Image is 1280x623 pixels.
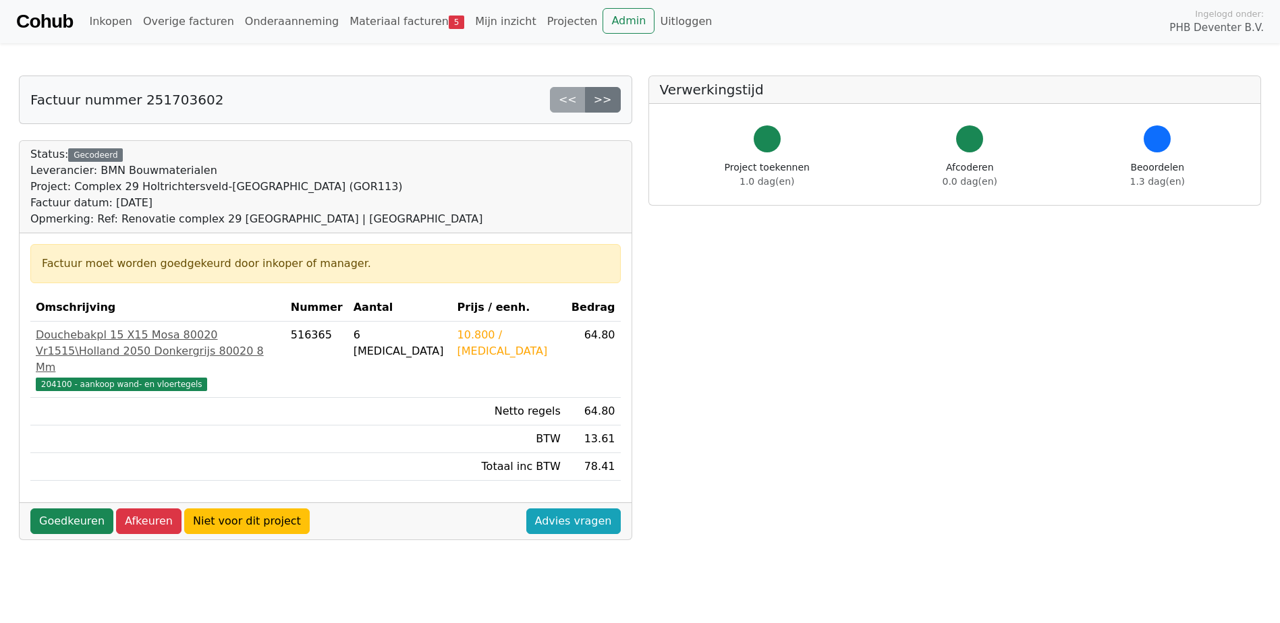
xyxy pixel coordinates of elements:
div: Project: Complex 29 Holtrichtersveld-[GEOGRAPHIC_DATA] (GOR113) [30,179,482,195]
div: 10.800 / [MEDICAL_DATA] [457,327,561,359]
a: Afkeuren [116,508,182,534]
a: Onderaanneming [240,8,344,35]
a: Inkopen [84,8,137,35]
span: 0.0 dag(en) [943,176,997,187]
th: Aantal [348,294,452,322]
a: Overige facturen [138,8,240,35]
span: 5 [449,16,464,29]
a: Niet voor dit project [184,508,310,534]
td: Totaal inc BTW [452,453,566,481]
div: 6 [MEDICAL_DATA] [354,327,447,359]
th: Nummer [285,294,348,322]
a: Goedkeuren [30,508,113,534]
td: 64.80 [566,322,621,398]
td: 64.80 [566,398,621,425]
div: Factuur datum: [DATE] [30,195,482,211]
div: Project toekennen [725,160,810,189]
a: >> [585,87,621,113]
h5: Factuur nummer 251703602 [30,92,223,108]
div: Opmerking: Ref: Renovatie complex 29 [GEOGRAPHIC_DATA] | [GEOGRAPHIC_DATA] [30,211,482,227]
a: Materiaal facturen5 [344,8,470,35]
span: PHB Deventer B.V. [1169,20,1264,36]
span: 1.3 dag(en) [1130,176,1185,187]
a: Cohub [16,5,73,38]
a: Advies vragen [526,508,621,534]
a: Douchebakpl 15 X15 Mosa 80020 Vr1515\Holland 2050 Donkergrijs 80020 8 Mm204100 - aankoop wand- en... [36,327,280,392]
div: Douchebakpl 15 X15 Mosa 80020 Vr1515\Holland 2050 Donkergrijs 80020 8 Mm [36,327,280,376]
th: Omschrijving [30,294,285,322]
span: 204100 - aankoop wand- en vloertegels [36,378,207,391]
th: Bedrag [566,294,621,322]
span: Ingelogd onder: [1195,7,1264,20]
div: Factuur moet worden goedgekeurd door inkoper of manager. [42,256,609,272]
div: Gecodeerd [68,148,123,162]
div: Leverancier: BMN Bouwmaterialen [30,162,482,179]
a: Admin [603,8,655,34]
td: BTW [452,425,566,453]
a: Mijn inzicht [470,8,542,35]
td: Netto regels [452,398,566,425]
td: 78.41 [566,453,621,481]
td: 516365 [285,322,348,398]
div: Beoordelen [1130,160,1185,189]
a: Uitloggen [655,8,717,35]
th: Prijs / eenh. [452,294,566,322]
span: 1.0 dag(en) [740,176,794,187]
h5: Verwerkingstijd [660,82,1250,98]
a: Projecten [542,8,603,35]
div: Afcoderen [943,160,997,189]
div: Status: [30,146,482,227]
td: 13.61 [566,425,621,453]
